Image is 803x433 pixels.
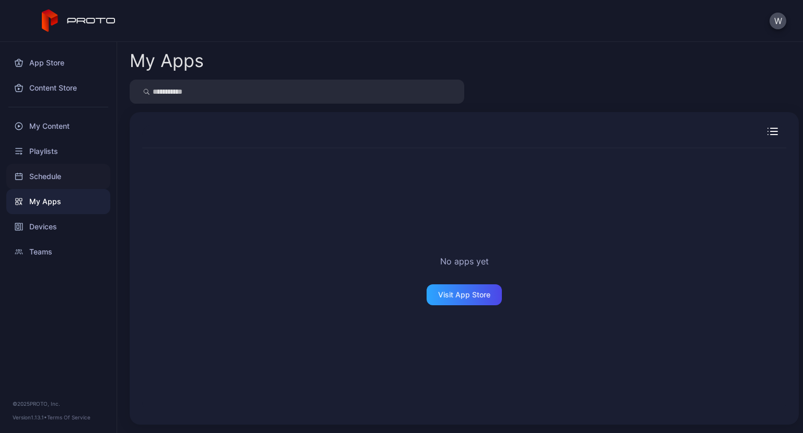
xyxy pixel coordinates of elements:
[440,255,489,268] h2: No apps yet
[6,114,110,139] a: My Content
[427,284,502,305] button: Visit App Store
[6,164,110,189] a: Schedule
[770,13,786,29] button: W
[47,414,90,420] a: Terms Of Service
[6,239,110,264] a: Teams
[6,50,110,75] a: App Store
[13,399,104,408] div: © 2025 PROTO, Inc.
[6,139,110,164] a: Playlists
[130,52,204,70] div: My Apps
[6,189,110,214] a: My Apps
[13,414,47,420] span: Version 1.13.1 •
[6,214,110,239] a: Devices
[438,291,490,299] div: Visit App Store
[6,75,110,101] a: Content Store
